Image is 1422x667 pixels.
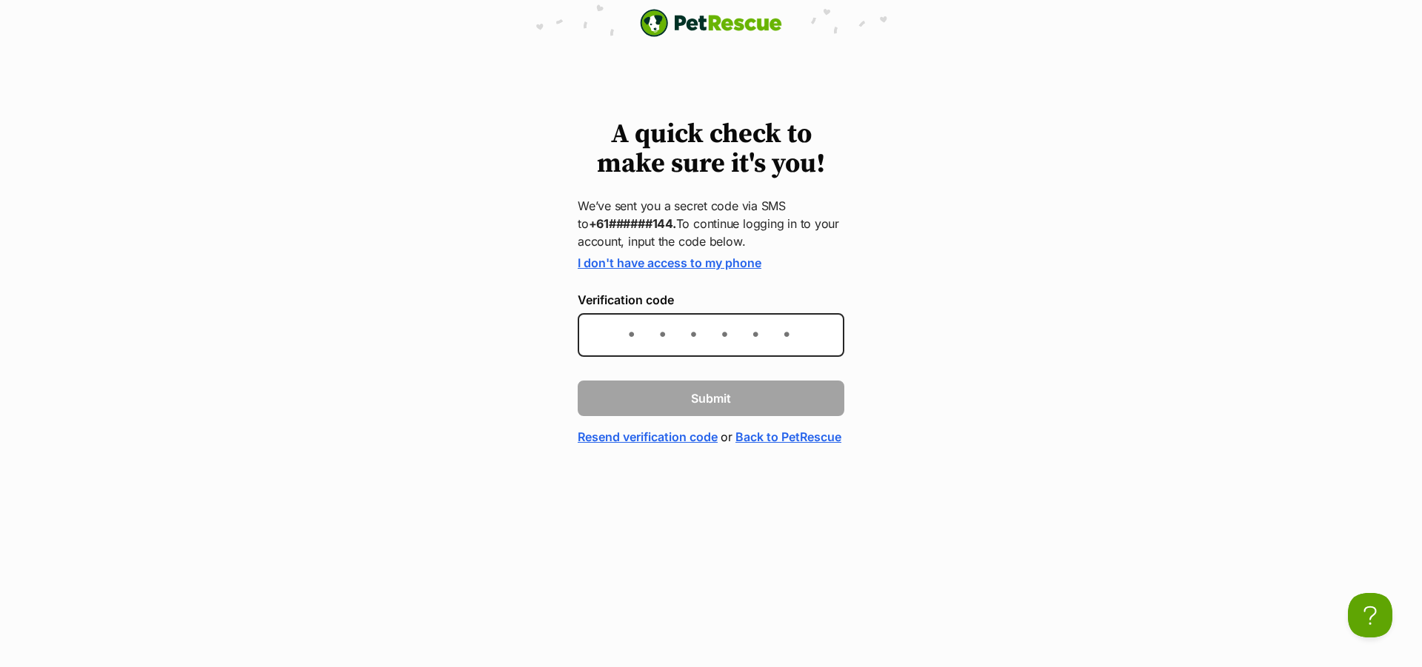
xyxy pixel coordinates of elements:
a: I don't have access to my phone [578,255,761,270]
input: Enter the 6-digit verification code sent to your device [578,313,844,357]
iframe: Help Scout Beacon - Open [1348,593,1392,637]
h1: A quick check to make sure it's you! [578,120,844,179]
a: Resend verification code [578,428,718,446]
span: Submit [691,389,731,407]
a: Back to PetRescue [735,428,841,446]
strong: +61######144. [589,216,676,231]
p: We’ve sent you a secret code via SMS to To continue logging in to your account, input the code be... [578,197,844,250]
img: logo-e224e6f780fb5917bec1dbf3a21bbac754714ae5b6737aabdf751b685950b380.svg [640,9,782,37]
label: Verification code [578,293,844,306]
button: Submit [578,381,844,416]
a: PetRescue [640,9,782,37]
span: or [721,428,732,446]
